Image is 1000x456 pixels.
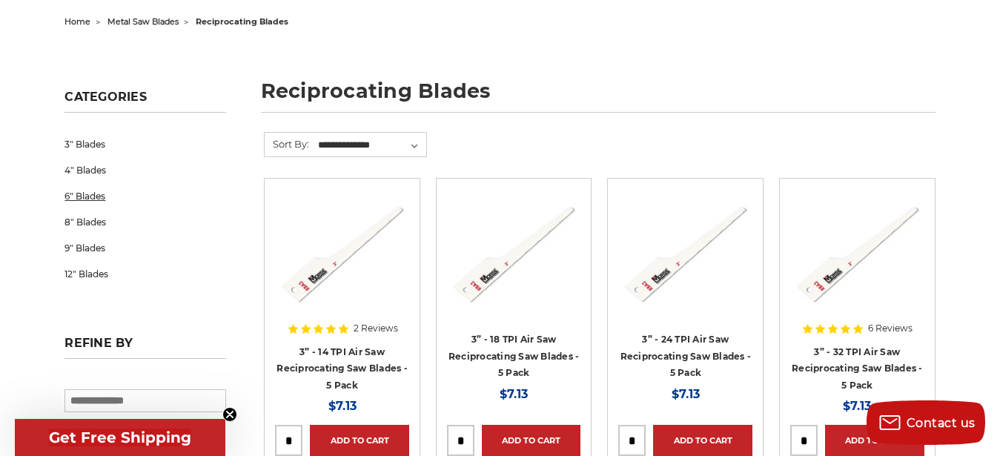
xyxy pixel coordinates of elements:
a: 9" Blades [64,235,226,261]
h1: reciprocating blades [261,81,936,113]
div: Get Free ShippingClose teaser [15,419,225,456]
a: Add to Cart [653,425,752,456]
span: reciprocating blades [196,16,288,27]
span: $7.13 [843,399,871,413]
a: metal saw blades [107,16,179,27]
span: $7.13 [328,399,357,413]
a: 3" Air Saw blade for pneumatic reciprocating saw - 18 TPI [447,189,581,366]
a: 4" Blades [64,157,226,183]
button: Contact us [867,400,985,445]
span: Contact us [907,416,976,430]
a: 3" Blades [64,131,226,157]
a: 12" Blades [64,261,226,287]
label: Sort By: [265,133,309,155]
span: $7.13 [672,387,700,401]
a: 3" sheet metal Air Saw blade for pneumatic sawzall 32 TPI [790,189,924,366]
h5: Categories [64,90,226,113]
img: 3" Air Saw blade for pneumatic sawzall 14 TPI [275,189,409,308]
a: 6" Blades [64,183,226,209]
img: 3" Air Saw blade for pneumatic reciprocating saw - 18 TPI [447,189,581,308]
img: 3" Reciprocating Air Saw blade for pneumatic saw - 24 TPI [618,189,752,308]
a: 3” - 14 TPI Air Saw Reciprocating Saw Blades - 5 Pack [277,346,408,391]
select: Sort By: [316,134,426,156]
a: 8" Blades [64,209,226,235]
a: 3" Reciprocating Air Saw blade for pneumatic saw - 24 TPI [618,189,752,366]
a: home [64,16,90,27]
a: Add to Cart [825,425,924,456]
a: 3" Air Saw blade for pneumatic sawzall 14 TPI [275,189,409,366]
span: Get Free Shipping [49,429,191,446]
button: Close teaser [222,407,237,422]
a: 3” - 32 TPI Air Saw Reciprocating Saw Blades - 5 Pack [792,346,923,391]
img: 3" sheet metal Air Saw blade for pneumatic sawzall 32 TPI [790,189,924,308]
a: Add to Cart [482,425,581,456]
span: $7.13 [500,387,528,401]
a: Add to Cart [310,425,409,456]
h5: Refine by [64,336,226,359]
